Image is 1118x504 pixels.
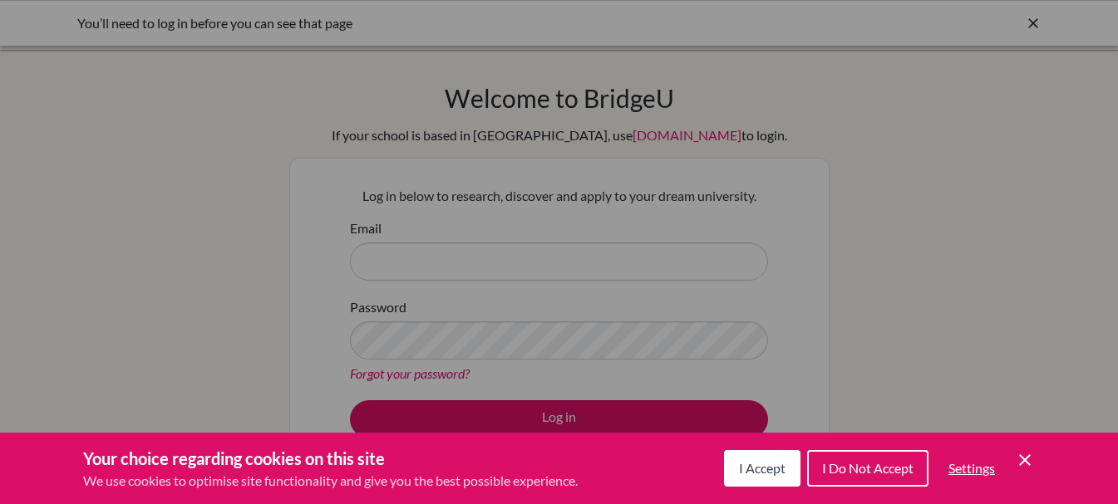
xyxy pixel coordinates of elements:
[948,460,995,476] span: Settings
[83,471,578,491] p: We use cookies to optimise site functionality and give you the best possible experience.
[83,446,578,471] h3: Your choice regarding cookies on this site
[1015,450,1035,470] button: Save and close
[739,460,786,476] span: I Accept
[935,452,1008,485] button: Settings
[724,450,800,487] button: I Accept
[807,450,928,487] button: I Do Not Accept
[822,460,914,476] span: I Do Not Accept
